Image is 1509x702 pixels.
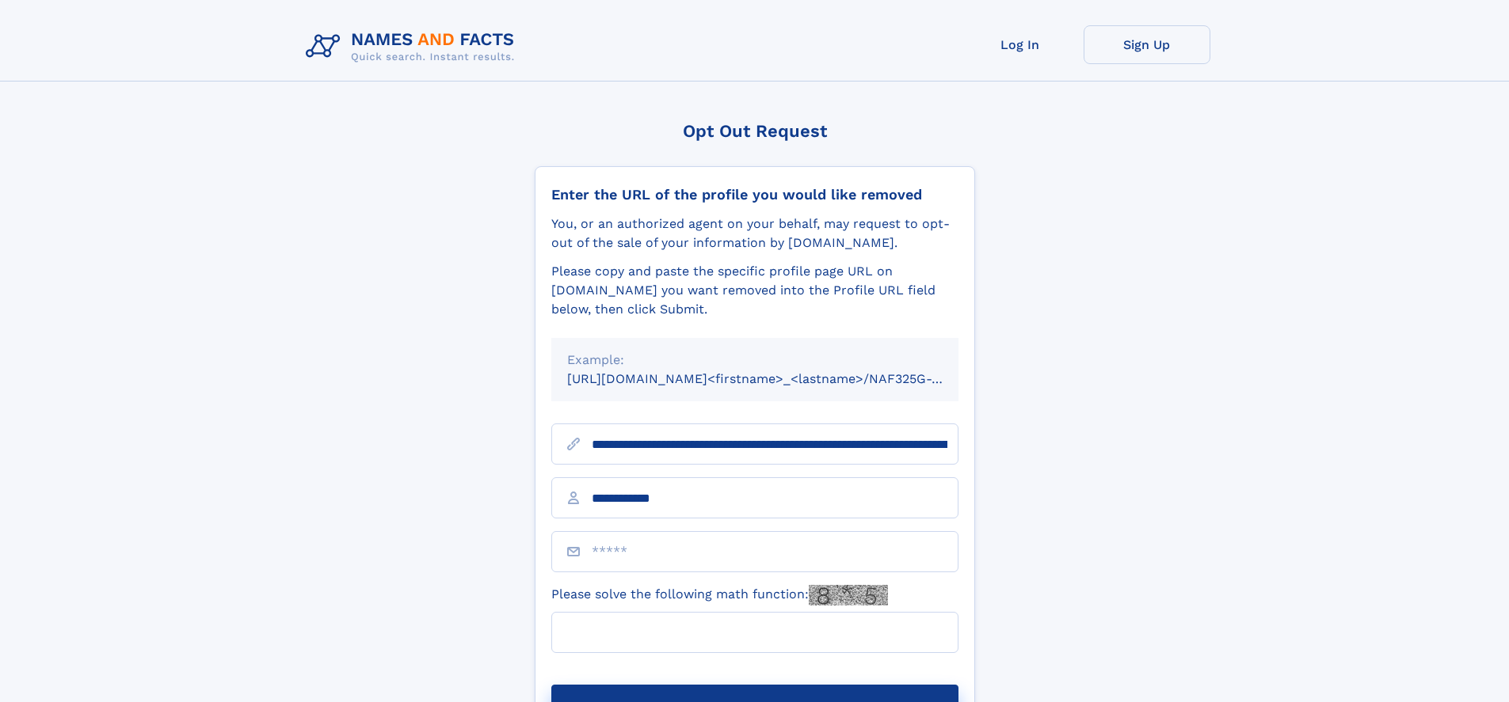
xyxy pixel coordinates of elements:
div: Please copy and paste the specific profile page URL on [DOMAIN_NAME] you want removed into the Pr... [551,262,958,319]
small: [URL][DOMAIN_NAME]<firstname>_<lastname>/NAF325G-xxxxxxxx [567,371,989,386]
a: Log In [957,25,1084,64]
div: You, or an authorized agent on your behalf, may request to opt-out of the sale of your informatio... [551,214,958,252]
div: Example: [567,351,943,370]
label: Please solve the following math function: [551,585,888,605]
div: Opt Out Request [535,121,975,141]
img: Logo Names and Facts [299,25,528,68]
div: Enter the URL of the profile you would like removed [551,186,958,203]
a: Sign Up [1084,25,1210,64]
